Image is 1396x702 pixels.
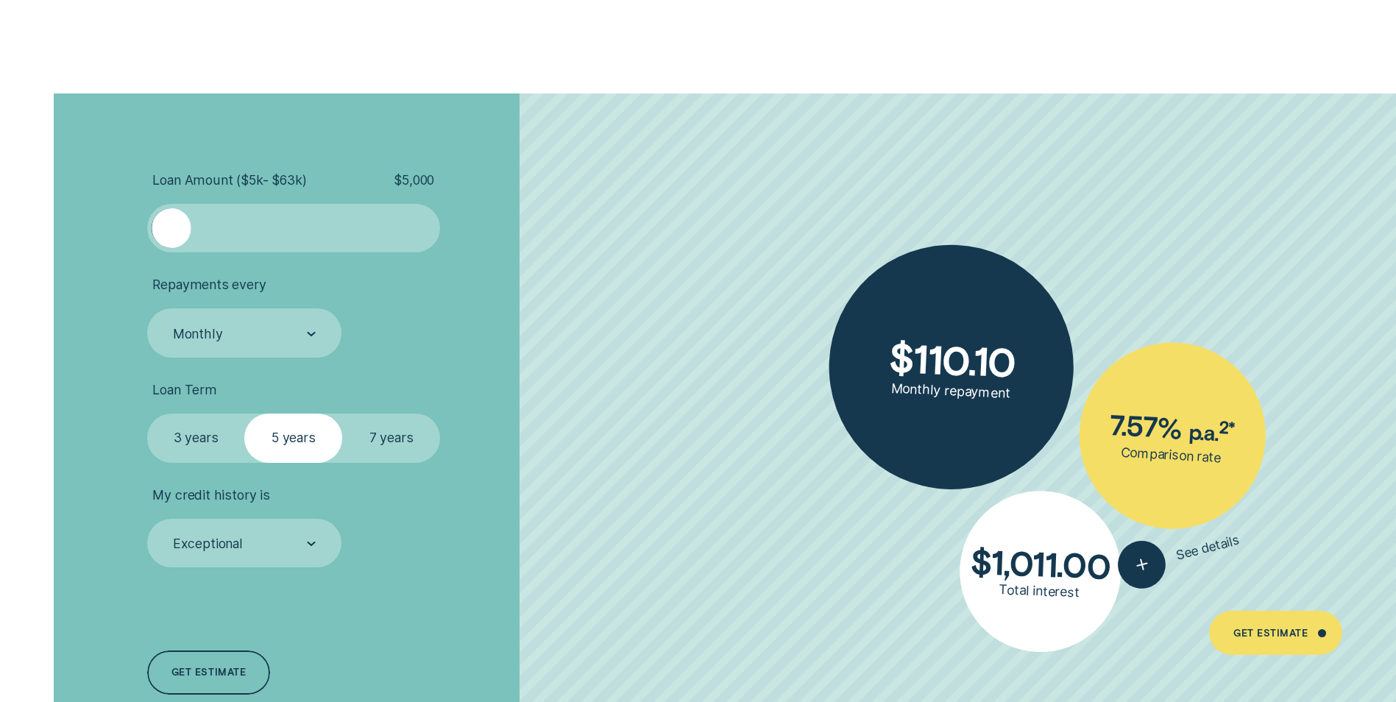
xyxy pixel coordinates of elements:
label: 5 years [244,414,342,462]
a: Get estimate [147,650,271,695]
label: 7 years [342,414,440,462]
a: Get Estimate [1209,611,1342,655]
div: Exceptional [173,536,243,552]
span: My credit history is [152,487,269,503]
button: See details [1113,517,1245,594]
span: Loan Term [152,382,216,398]
span: $ 5,000 [394,172,434,188]
div: Monthly [173,326,223,342]
span: Loan Amount ( $5k - $63k ) [152,172,306,188]
label: 3 years [147,414,245,462]
span: Repayments every [152,277,266,293]
span: See details [1174,532,1241,564]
